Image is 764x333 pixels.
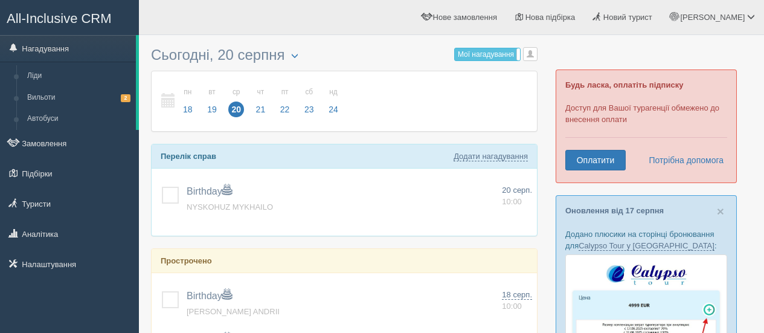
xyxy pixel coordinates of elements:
[641,150,724,170] a: Потрібна допомога
[22,87,136,109] a: Вильоти2
[253,102,269,117] span: 21
[228,102,244,117] span: 20
[225,80,248,122] a: ср 20
[161,256,212,265] b: Прострочено
[121,94,130,102] span: 2
[298,80,321,122] a: сб 23
[277,87,293,97] small: пт
[454,152,528,161] a: Додати нагадування
[253,87,269,97] small: чт
[7,11,112,26] span: All-Inclusive CRM
[458,50,514,59] span: Мої нагадування
[187,307,280,316] a: [PERSON_NAME] ANDRII
[565,150,626,170] a: Оплатити
[433,13,497,22] span: Нове замовлення
[301,102,317,117] span: 23
[579,241,714,251] a: Calypso Tour у [GEOGRAPHIC_DATA]
[187,291,232,301] a: Birthday
[161,152,216,161] b: Перелік справ
[176,80,199,122] a: пн 18
[565,228,727,251] p: Додано плюсики на сторінці бронювання для :
[525,13,576,22] span: Нова підбірка
[249,80,272,122] a: чт 21
[22,108,136,130] a: Автобуси
[680,13,745,22] span: [PERSON_NAME]
[565,80,683,89] b: Будь ласка, оплатіть підписку
[22,65,136,87] a: Ліди
[502,289,532,312] a: 18 серп. 10:00
[502,290,532,300] span: 18 серп.
[603,13,652,22] span: Новий турист
[301,87,317,97] small: сб
[326,87,341,97] small: нд
[322,80,342,122] a: нд 24
[502,302,522,311] span: 10:00
[502,197,522,206] span: 10:00
[180,102,196,117] span: 18
[556,70,737,183] div: Доступ для Вашої турагенції обмежено до внесення оплати
[274,80,297,122] a: пт 22
[204,102,220,117] span: 19
[187,186,232,196] a: Birthday
[717,204,724,218] span: ×
[151,47,538,65] h3: Сьогодні, 20 серпня
[277,102,293,117] span: 22
[204,87,220,97] small: вт
[565,206,664,215] a: Оновлення від 17 серпня
[502,186,532,195] span: 20 серп.
[187,202,273,212] a: NYSKOHUZ MYKHAILO
[326,102,341,117] span: 24
[717,205,724,218] button: Close
[180,87,196,97] small: пн
[228,87,244,97] small: ср
[1,1,138,34] a: All-Inclusive CRM
[201,80,223,122] a: вт 19
[502,185,532,207] a: 20 серп. 10:00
